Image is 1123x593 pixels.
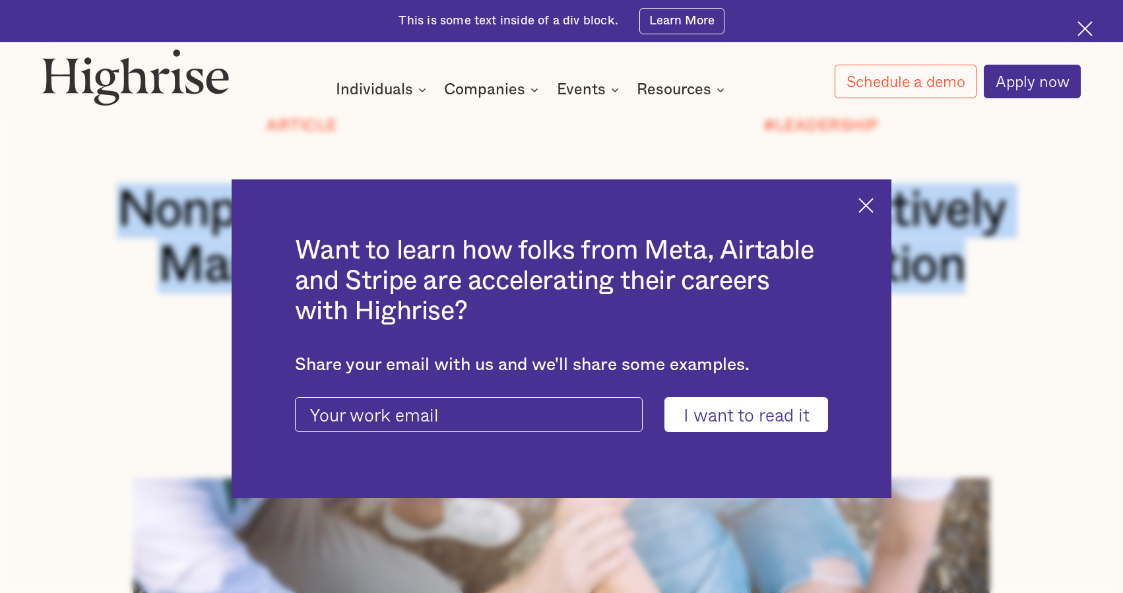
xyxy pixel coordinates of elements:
div: Companies [444,82,542,98]
input: I want to read it [664,397,828,432]
input: Your work email [295,397,643,432]
div: Resources [637,82,728,98]
div: Resources [637,82,711,98]
img: Cross icon [1077,21,1093,36]
div: Individuals [336,82,430,98]
a: Schedule a demo [835,65,977,98]
div: Events [557,82,623,98]
h2: Want to learn how folks from Meta, Airtable and Stripe are accelerating their careers with Highrise? [295,235,828,327]
a: Apply now [984,65,1081,99]
div: This is some text inside of a div block. [399,13,618,29]
form: current-ascender-blog-article-modal-form [295,397,828,432]
div: Events [557,82,606,98]
div: Individuals [336,82,413,98]
div: Companies [444,82,525,98]
img: Cross icon [858,198,874,213]
img: Highrise logo [42,49,230,106]
div: Share your email with us and we'll share some examples. [295,355,828,375]
a: Learn More [639,8,724,35]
